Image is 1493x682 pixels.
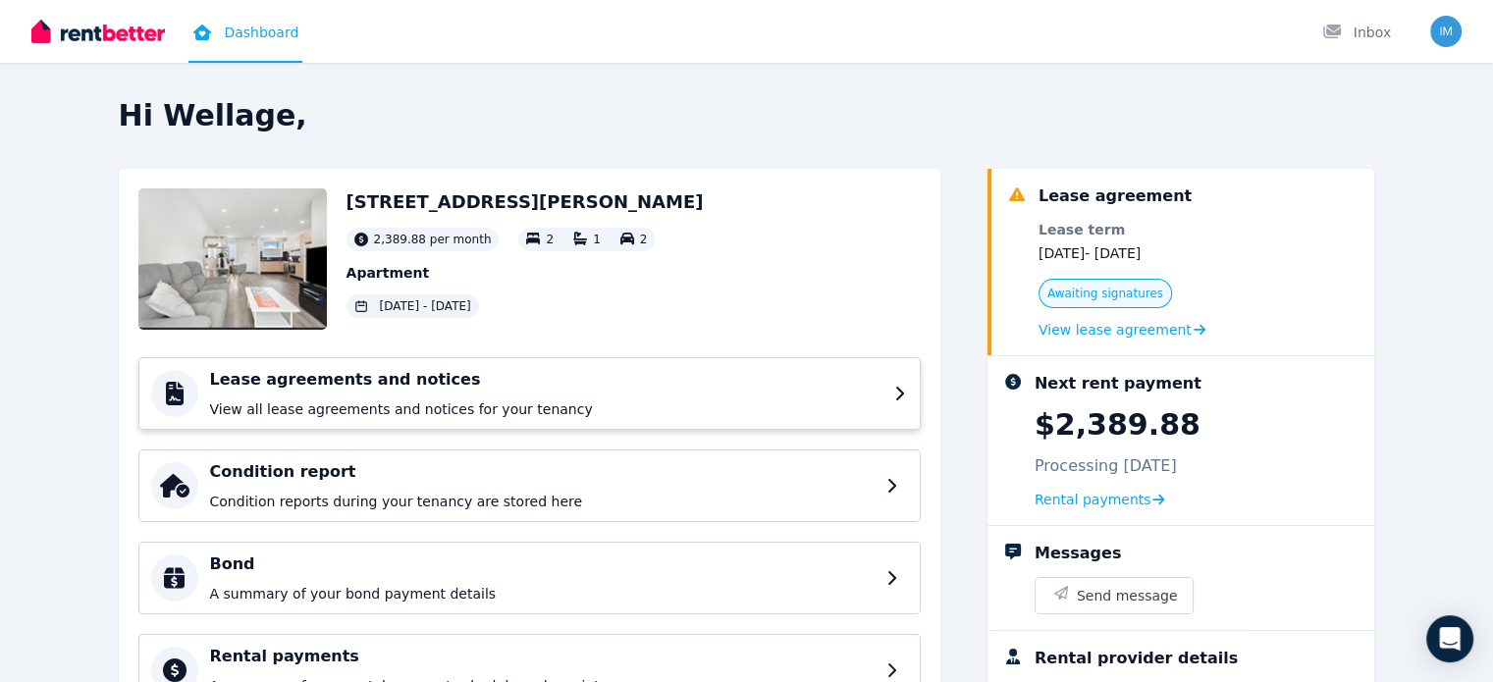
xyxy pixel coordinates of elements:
div: Next rent payment [1035,372,1201,395]
h4: Rental payments [210,645,875,668]
div: Messages [1035,542,1121,565]
span: [DATE] - [DATE] [380,298,471,314]
p: Processing [DATE] [1035,454,1177,478]
span: Send message [1077,586,1178,605]
img: RentBetter [31,17,165,46]
div: Rental provider details [1035,647,1238,670]
a: Rental payments [1035,490,1165,509]
h2: Hi Wellage, [119,98,1375,133]
span: 2 [640,233,648,246]
p: $2,389.88 [1035,407,1200,443]
p: View all lease agreements and notices for your tenancy [210,399,882,419]
h4: Condition report [210,460,875,484]
span: View lease agreement [1039,320,1192,340]
dt: Lease term [1039,220,1205,239]
p: A summary of your bond payment details [210,584,875,603]
p: Condition reports during your tenancy are stored here [210,492,875,511]
span: Rental payments [1035,490,1151,509]
img: Property Url [138,188,327,330]
p: Apartment [347,263,704,283]
div: Open Intercom Messenger [1426,615,1473,662]
h2: [STREET_ADDRESS][PERSON_NAME] [347,188,704,216]
a: View lease agreement [1039,320,1205,340]
button: Send message [1036,578,1194,613]
dd: [DATE] - [DATE] [1039,243,1205,263]
img: Wellage Imalsha Udari Fernando [1430,16,1462,47]
span: 1 [593,233,601,246]
span: Awaiting signatures [1047,286,1163,301]
div: Lease agreement [1039,184,1192,208]
h4: Bond [210,552,875,576]
div: Inbox [1322,23,1391,42]
span: 2,389.88 per month [374,232,492,247]
h4: Lease agreements and notices [210,368,882,392]
span: 2 [546,233,554,246]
